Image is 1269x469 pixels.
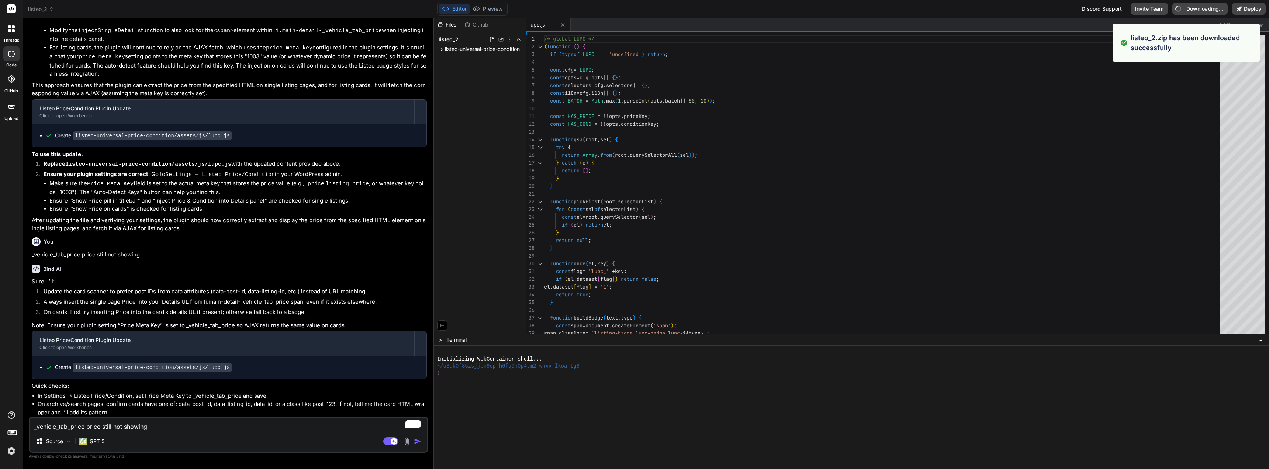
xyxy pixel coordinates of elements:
[79,54,125,60] code: price_meta_key
[615,268,624,275] span: key
[526,74,535,82] div: 6
[615,90,618,96] span: }
[526,151,535,159] div: 16
[562,214,577,220] span: const
[642,82,644,89] span: {
[535,260,545,268] div: Click to collapse the range.
[550,245,553,251] span: }
[600,214,639,220] span: querySelector
[615,198,618,205] span: ,
[32,251,427,259] p: _vehicle_tab_price price still not showing
[562,221,568,228] span: if
[653,198,656,205] span: )
[568,206,571,213] span: (
[562,159,577,166] span: catch
[556,237,574,244] span: return
[712,97,715,104] span: ;
[526,275,535,283] div: 32
[30,418,427,431] textarea: To enrich screen reader interactions, please activate Accessibility in Grammarly extension settings
[562,152,580,158] span: return
[32,81,427,98] p: This approach ensures that the plugin can extract the price from the specified HTML on single lis...
[612,152,615,158] span: (
[272,28,382,34] code: li.main-detail-_vehicle_tab_price
[574,221,580,228] span: el
[647,51,665,58] span: return
[1120,33,1128,53] img: alert
[1232,3,1266,15] button: Deploy
[609,51,642,58] span: 'undefined'
[556,206,565,213] span: for
[526,190,535,198] div: 21
[526,51,535,58] div: 3
[434,21,461,28] div: Files
[656,121,659,127] span: ;
[32,151,83,158] strong: To use this update:
[526,159,535,167] div: 17
[3,37,19,44] label: threads
[547,43,571,50] span: function
[585,221,603,228] span: return
[574,66,577,73] span: =
[574,198,600,205] span: pickFirst
[556,159,559,166] span: }
[615,276,618,282] span: )
[574,136,582,143] span: qsa
[642,206,644,213] span: {
[618,198,653,205] span: selectorList
[709,97,712,104] span: )
[535,159,545,167] div: Click to collapse the range.
[591,66,594,73] span: ;
[526,58,535,66] div: 4
[644,82,647,89] span: }
[556,144,565,151] span: try
[79,438,87,445] img: GPT 5
[526,229,535,237] div: 26
[597,113,600,120] span: =
[647,82,650,89] span: ;
[580,221,582,228] span: )
[577,214,582,220] span: el
[562,51,580,58] span: typeof
[565,276,568,282] span: (
[32,277,427,286] p: Sure. I’ll:
[526,144,535,151] div: 15
[32,216,427,233] p: After updating the file and verifying your settings, the plugin should now correctly extract and ...
[1258,334,1265,346] button: −
[677,152,680,158] span: (
[550,97,565,104] span: const
[600,136,609,143] span: sel
[594,82,603,89] span: cfg
[556,276,562,282] span: if
[526,97,535,105] div: 9
[701,97,706,104] span: 10
[550,183,553,189] span: }
[588,90,591,96] span: .
[600,276,612,282] span: flag
[526,283,535,291] div: 33
[621,113,624,120] span: .
[591,90,603,96] span: i18n
[588,237,591,244] span: ;
[526,213,535,221] div: 24
[689,152,692,158] span: )
[470,4,506,14] button: Preview
[32,331,414,356] button: Listeo Price/Condition Plugin UpdateClick to open Workbench
[585,167,588,174] span: ]
[621,276,639,282] span: return
[577,237,588,244] span: null
[582,167,585,174] span: [
[526,198,535,206] div: 22
[1131,33,1255,53] p: listeo_2.zip has been downloaded successfully
[665,51,668,58] span: ;
[4,115,18,122] label: Upload
[630,152,677,158] span: querySelectorAll
[642,276,656,282] span: false
[544,283,550,290] span: el
[1259,336,1263,344] span: −
[44,160,231,167] strong: Replace
[577,276,597,282] span: dataset
[39,345,407,351] div: Click to open Workbench
[621,121,656,127] span: conditionKey
[665,97,680,104] span: batch
[594,260,597,267] span: ,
